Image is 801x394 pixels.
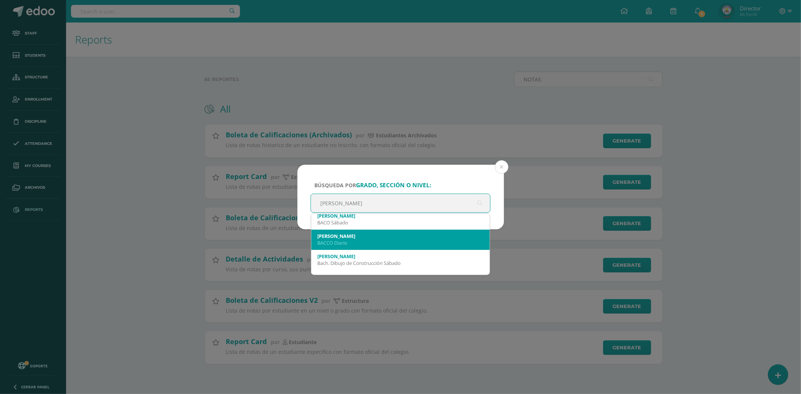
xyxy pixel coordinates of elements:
input: ej. Primero primaria, etc. [311,194,490,212]
div: [PERSON_NAME] [317,273,484,280]
span: Búsqueda por [314,182,431,189]
div: Bach. Dibujo de Construcción Sábado [317,260,484,266]
div: BACO Sábado [317,219,484,226]
div: BACCO Diario [317,239,484,246]
strong: grado, sección o nivel: [356,181,431,189]
button: Close (Esc) [495,160,508,174]
div: [PERSON_NAME] [317,233,484,239]
div: [PERSON_NAME] [317,212,484,219]
div: [PERSON_NAME] [317,253,484,260]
